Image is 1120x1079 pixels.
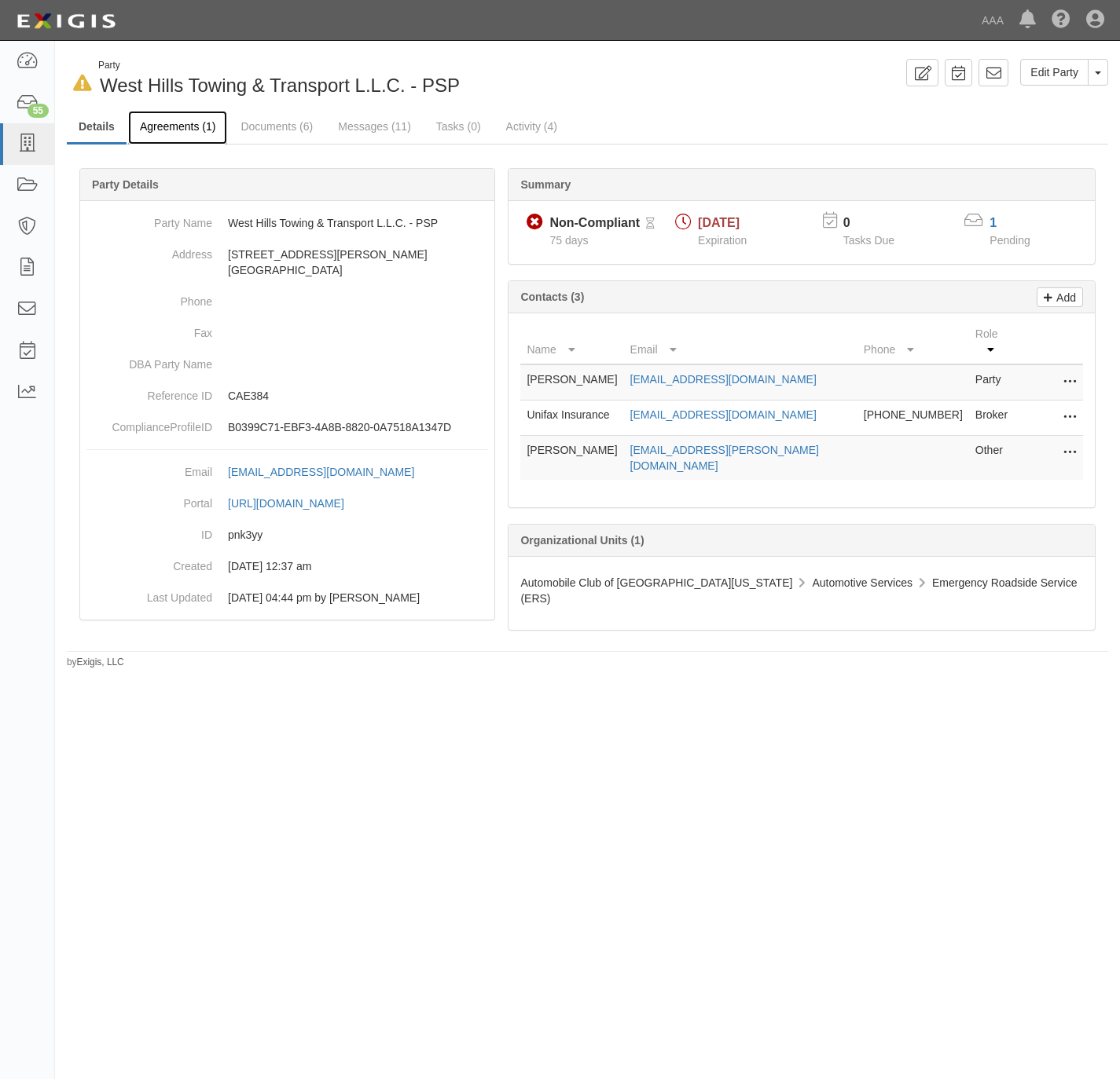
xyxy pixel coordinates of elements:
[326,111,423,142] a: Messages (11)
[228,464,414,480] div: [EMAIL_ADDRESS][DOMAIN_NAME]
[86,411,212,435] dt: ComplianceProfileID
[520,401,623,436] td: Unifax Insurance
[98,59,460,72] div: Party
[86,519,212,543] dt: ID
[520,436,623,481] td: [PERSON_NAME]
[86,550,212,574] dt: Created
[990,216,997,229] a: 1
[857,401,969,436] td: [PHONE_NUMBER]
[812,576,913,589] span: Automotive Services
[990,234,1030,247] span: Pending
[843,214,914,232] p: 0
[86,582,212,605] dt: Last Updated
[228,388,488,404] p: CAE384
[646,218,655,229] i: Pending Review
[520,178,571,191] b: Summary
[969,401,1020,436] td: Broker
[28,104,49,118] div: 55
[520,576,792,589] span: Automobile Club of [GEOGRAPHIC_DATA][US_STATE]
[86,239,488,286] dd: [STREET_ADDRESS][PERSON_NAME] [GEOGRAPHIC_DATA]
[86,349,212,372] dt: DBA Party Name
[494,111,569,142] a: Activity (4)
[229,111,325,142] a: Documents (6)
[228,419,488,435] p: B0399C71-EBF3-4A8B-8820-0A7518A1347D
[73,75,92,92] i: In Default since 07/25/2025
[67,111,127,144] a: Details
[698,234,747,247] span: Expiration
[92,178,159,191] b: Party Details
[520,364,623,401] td: [PERSON_NAME]
[1020,59,1089,86] a: Edit Party
[86,286,212,309] dt: Phone
[77,657,124,668] a: Exigis, LLC
[843,234,894,247] span: Tasks Due
[520,291,584,303] b: Contacts (3)
[86,582,488,613] dd: 03/25/2024 04:44 pm by Benjamin Tully
[86,207,488,239] dd: West Hills Towing & Transport L.L.C. - PSP
[1037,287,1083,307] a: Add
[86,519,488,550] dd: pnk3yy
[86,456,212,480] dt: Email
[67,59,576,99] div: West Hills Towing & Transport L.L.C. - PSP
[549,234,588,247] span: Since 07/11/2025
[12,7,120,35] img: logo-5460c22ac91f19d4615b14bd174203de0afe785f0fc80cf4dbbc73dc1793850b.png
[128,111,227,144] a: Agreements (1)
[969,436,1020,481] td: Other
[1052,288,1076,306] p: Add
[969,364,1020,401] td: Party
[520,534,644,547] b: Organizational Units (1)
[228,497,362,510] a: [URL][DOMAIN_NAME]
[424,111,493,142] a: Tasks (0)
[86,207,212,231] dt: Party Name
[86,380,212,404] dt: Reference ID
[527,214,543,231] i: Non-Compliant
[549,214,640,232] div: Non-Compliant
[857,320,969,364] th: Phone
[698,216,740,229] span: [DATE]
[969,320,1020,364] th: Role
[974,5,1012,36] a: AAA
[86,317,212,341] dt: Fax
[100,75,460,96] span: West Hills Towing & Transport L.L.C. - PSP
[86,488,212,511] dt: Portal
[624,320,857,364] th: Email
[67,656,124,669] small: by
[228,466,431,478] a: [EMAIL_ADDRESS][DOMAIN_NAME]
[630,444,819,472] a: [EMAIL_ADDRESS][PERSON_NAME][DOMAIN_NAME]
[86,550,488,582] dd: 03/10/2023 12:37 am
[520,320,623,364] th: Name
[630,373,817,386] a: [EMAIL_ADDRESS][DOMAIN_NAME]
[630,408,817,421] a: [EMAIL_ADDRESS][DOMAIN_NAME]
[86,239,212,262] dt: Address
[1052,11,1070,30] i: Help Center - Complianz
